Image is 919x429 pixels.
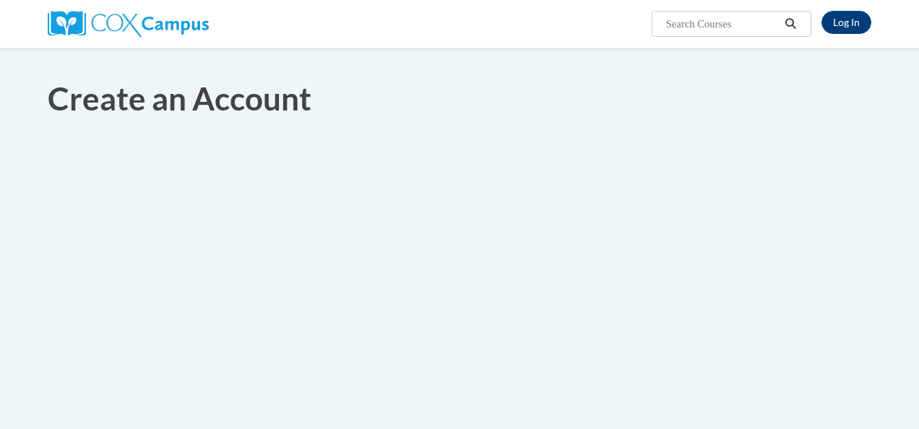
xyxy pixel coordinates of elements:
input: Search Courses [665,15,780,32]
img: Cox Campus [48,11,209,37]
i:  [785,19,798,30]
a: Log In [821,11,871,34]
button: Search [780,15,802,32]
span: Create an Account [48,79,311,117]
a: Cox Campus [48,17,209,29]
